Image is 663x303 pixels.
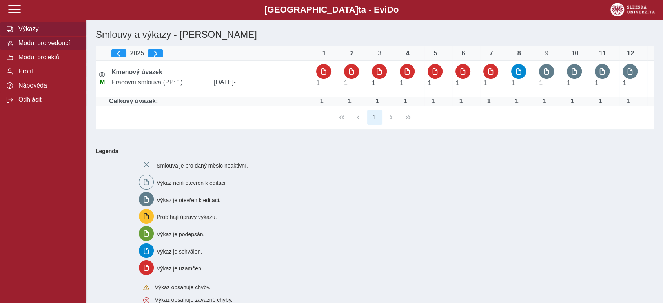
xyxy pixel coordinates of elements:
div: Úvazek : 8 h / den. 40 h / týden. [342,98,357,105]
div: Úvazek : 8 h / den. 40 h / týden. [537,98,552,105]
div: 7 [483,50,499,57]
div: 8 [511,50,527,57]
span: Úvazek : 8 h / den. 40 h / týden. [400,80,403,86]
span: Úvazek : 8 h / den. 40 h / týden. [372,80,375,86]
span: Úvazek : 8 h / den. 40 h / týden. [483,80,487,86]
span: Výkaz je schválen. [157,248,202,254]
div: Úvazek : 8 h / den. 40 h / týden. [425,98,441,105]
div: Úvazek : 8 h / den. 40 h / týden. [509,98,525,105]
span: Úvazek : 8 h / den. 40 h / týden. [567,80,570,86]
div: 1 [316,50,332,57]
span: Úvazek : 8 h / den. 40 h / týden. [316,80,320,86]
span: t [358,5,361,15]
span: Údaje souhlasí s údaji v Magionu [100,79,105,86]
span: - [233,79,235,86]
span: o [393,5,399,15]
div: 6 [455,50,471,57]
span: Výkaz je podepsán. [157,231,204,237]
span: Smlouva je pro daný měsíc neaktivní. [157,162,248,169]
td: Celkový úvazek: [108,97,313,106]
span: Nápověda [16,82,80,89]
h1: Smlouvy a výkazy - [PERSON_NAME] [93,26,563,43]
span: D [387,5,393,15]
div: 10 [567,50,583,57]
i: Smlouva je aktivní [99,71,105,78]
b: Kmenový úvazek [111,69,162,75]
span: Úvazek : 8 h / den. 40 h / týden. [511,80,515,86]
div: 4 [400,50,415,57]
b: Legenda [93,145,650,157]
span: Výkaz není otevřen k editaci. [157,180,227,186]
span: Modul pro vedoucí [16,40,80,47]
div: Úvazek : 8 h / den. 40 h / týden. [565,98,580,105]
div: Úvazek : 8 h / den. 40 h / týden. [397,98,413,105]
div: Úvazek : 8 h / den. 40 h / týden. [453,98,469,105]
span: Úvazek : 8 h / den. 40 h / týden. [455,80,459,86]
div: Úvazek : 8 h / den. 40 h / týden. [481,98,497,105]
div: 2 [344,50,360,57]
div: Úvazek : 8 h / den. 40 h / týden. [314,98,330,105]
span: Úvazek : 8 h / den. 40 h / týden. [539,80,543,86]
span: Výkazy [16,26,80,33]
span: Profil [16,68,80,75]
div: Úvazek : 8 h / den. 40 h / týden. [592,98,608,105]
span: [DATE] [211,79,313,86]
span: Modul projektů [16,54,80,61]
span: Úvazek : 8 h / den. 40 h / týden. [344,80,348,86]
span: Výkaz je otevřen k editaci. [157,197,220,203]
img: logo_web_su.png [610,3,655,16]
b: [GEOGRAPHIC_DATA] a - Evi [24,5,639,15]
div: 3 [372,50,388,57]
span: Výkaz obsahuje závažné chyby. [155,297,232,303]
div: 11 [595,50,610,57]
div: 12 [623,50,638,57]
div: Úvazek : 8 h / den. 40 h / týden. [620,98,636,105]
span: Probíhají úpravy výkazu. [157,214,217,220]
span: Výkaz je uzamčen. [157,265,203,272]
span: Výkaz obsahuje chyby. [155,284,210,290]
span: Úvazek : 8 h / den. 40 h / týden. [595,80,598,86]
div: 9 [539,50,555,57]
span: Úvazek : 8 h / den. 40 h / týden. [428,80,431,86]
div: Úvazek : 8 h / den. 40 h / týden. [370,98,385,105]
div: 2025 [111,49,310,57]
span: Odhlásit [16,96,80,103]
div: 5 [428,50,443,57]
span: Pracovní smlouva (PP: 1) [108,79,211,86]
button: 1 [367,110,382,125]
span: Úvazek : 8 h / den. 40 h / týden. [623,80,626,86]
